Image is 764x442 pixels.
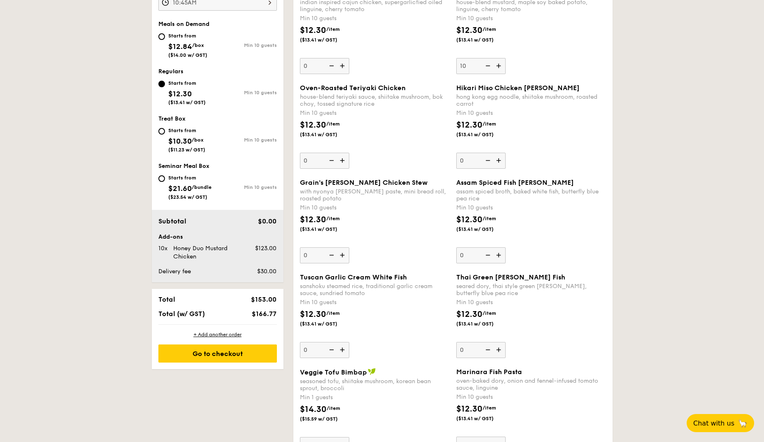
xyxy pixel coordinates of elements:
div: Starts from [168,80,206,86]
img: icon-reduce.1d2dbef1.svg [481,58,493,74]
span: $30.00 [257,268,276,275]
div: Min 10 guests [456,393,606,401]
div: hong kong egg noodle, shiitake mushroom, roasted carrot [456,93,606,107]
div: Min 10 guests [456,298,606,307]
input: Grain's [PERSON_NAME] Chicken Stewwith nyonya [PERSON_NAME] paste, mini bread roll, roasted potat... [300,247,349,263]
img: icon-reduce.1d2dbef1.svg [481,247,493,263]
img: icon-add.58712e84.svg [493,342,506,358]
span: Chat with us [693,419,734,427]
span: $12.30 [456,404,483,414]
span: /item [483,216,496,221]
span: Grain's [PERSON_NAME] Chicken Stew [300,179,427,186]
span: ($13.41 w/ GST) [456,226,512,233]
button: Chat with us🦙 [687,414,754,432]
span: ($13.41 w/ GST) [456,37,512,43]
span: $12.84 [168,42,192,51]
span: Hikari Miso Chicken [PERSON_NAME] [456,84,580,92]
div: 10x [155,244,170,253]
input: Starts from$12.30($13.41 w/ GST)Min 10 guests [158,81,165,87]
span: $12.30 [300,120,326,130]
img: icon-add.58712e84.svg [337,247,349,263]
span: Treat Box [158,115,186,122]
span: /item [483,310,496,316]
div: Honey Duo Mustard Chicken [170,244,245,261]
div: Starts from [168,33,207,39]
span: ($13.41 w/ GST) [300,37,356,43]
div: Starts from [168,174,211,181]
span: ($15.59 w/ GST) [300,416,356,422]
input: Oven-Roasted Teriyaki Chickenhouse-blend teriyaki sauce, shiitake mushroom, bok choy, tossed sign... [300,153,349,169]
span: $12.30 [456,309,483,319]
span: /item [326,216,340,221]
span: Meals on Demand [158,21,209,28]
div: seared dory, thai style green [PERSON_NAME], butterfly blue pea rice [456,283,606,297]
span: $166.77 [252,310,276,318]
div: Min 10 guests [300,204,450,212]
img: icon-add.58712e84.svg [493,153,506,168]
span: Assam Spiced Fish [PERSON_NAME] [456,179,574,186]
span: Total [158,295,175,303]
span: /bundle [192,184,211,190]
div: + Add another order [158,331,277,338]
span: $12.30 [456,120,483,130]
div: Min 10 guests [218,137,277,143]
img: icon-vegan.f8ff3823.svg [368,368,376,375]
input: Tuscan Garlic Cream White Fishsanshoku steamed rice, traditional garlic cream sauce, sundried tom... [300,342,349,358]
div: Min 10 guests [218,184,277,190]
img: icon-add.58712e84.svg [337,58,349,74]
div: Go to checkout [158,344,277,363]
input: Starts from$12.84/box($14.00 w/ GST)Min 10 guests [158,33,165,40]
input: Grilled Farm Fresh Aglioindian inspired cajun chicken, supergarlicfied oiled linguine, cherry tom... [300,58,349,74]
span: ($13.41 w/ GST) [168,100,206,105]
span: ($13.41 w/ GST) [300,226,356,233]
img: icon-reduce.1d2dbef1.svg [325,247,337,263]
span: $12.30 [300,309,326,319]
span: $0.00 [258,217,276,225]
span: ($13.41 w/ GST) [456,131,512,138]
img: icon-reduce.1d2dbef1.svg [481,342,493,358]
div: Min 10 guests [300,298,450,307]
span: $12.30 [456,26,483,35]
span: $123.00 [255,245,276,252]
div: oven-baked dory, onion and fennel-infused tomato sauce, linguine [456,377,606,391]
div: Add-ons [158,233,277,241]
span: ($23.54 w/ GST) [168,194,207,200]
span: $153.00 [251,295,276,303]
span: ($13.41 w/ GST) [456,415,512,422]
div: Min 10 guests [300,14,450,23]
span: $12.30 [456,215,483,225]
div: Min 10 guests [456,109,606,117]
input: Starts from$21.60/bundle($23.54 w/ GST)Min 10 guests [158,175,165,182]
span: /box [192,137,204,143]
span: /item [326,121,340,127]
span: /item [483,121,496,127]
span: /item [483,26,496,32]
span: Subtotal [158,217,186,225]
span: /item [327,405,340,411]
span: $10.30 [168,137,192,146]
div: Min 10 guests [218,42,277,48]
span: 🦙 [738,419,748,428]
div: house-blend teriyaki sauce, shiitake mushroom, bok choy, tossed signature rice [300,93,450,107]
span: $12.30 [168,89,192,98]
div: Min 10 guests [456,14,606,23]
input: Assam Spiced Fish [PERSON_NAME]assam spiced broth, baked white fish, butterfly blue pea riceMin 1... [456,247,506,263]
input: Starts from$10.30/box($11.23 w/ GST)Min 10 guests [158,128,165,135]
span: /item [326,310,340,316]
span: Marinara Fish Pasta [456,368,522,376]
span: /box [192,42,204,48]
span: /item [326,26,340,32]
span: ($14.00 w/ GST) [168,52,207,58]
img: icon-reduce.1d2dbef1.svg [325,153,337,168]
div: Min 10 guests [218,90,277,95]
input: Hikari Miso Chicken [PERSON_NAME]hong kong egg noodle, shiitake mushroom, roasted carrotMin 10 gu... [456,153,506,169]
span: /item [483,405,496,411]
input: Honey Duo Mustard Chickenhouse-blend mustard, maple soy baked potato, linguine, cherry tomatoMin ... [456,58,506,74]
div: Min 10 guests [300,109,450,117]
img: icon-add.58712e84.svg [493,247,506,263]
span: $12.30 [300,215,326,225]
span: Tuscan Garlic Cream White Fish [300,273,407,281]
span: Oven-Roasted Teriyaki Chicken [300,84,406,92]
span: $21.60 [168,184,192,193]
span: ($13.41 w/ GST) [300,321,356,327]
